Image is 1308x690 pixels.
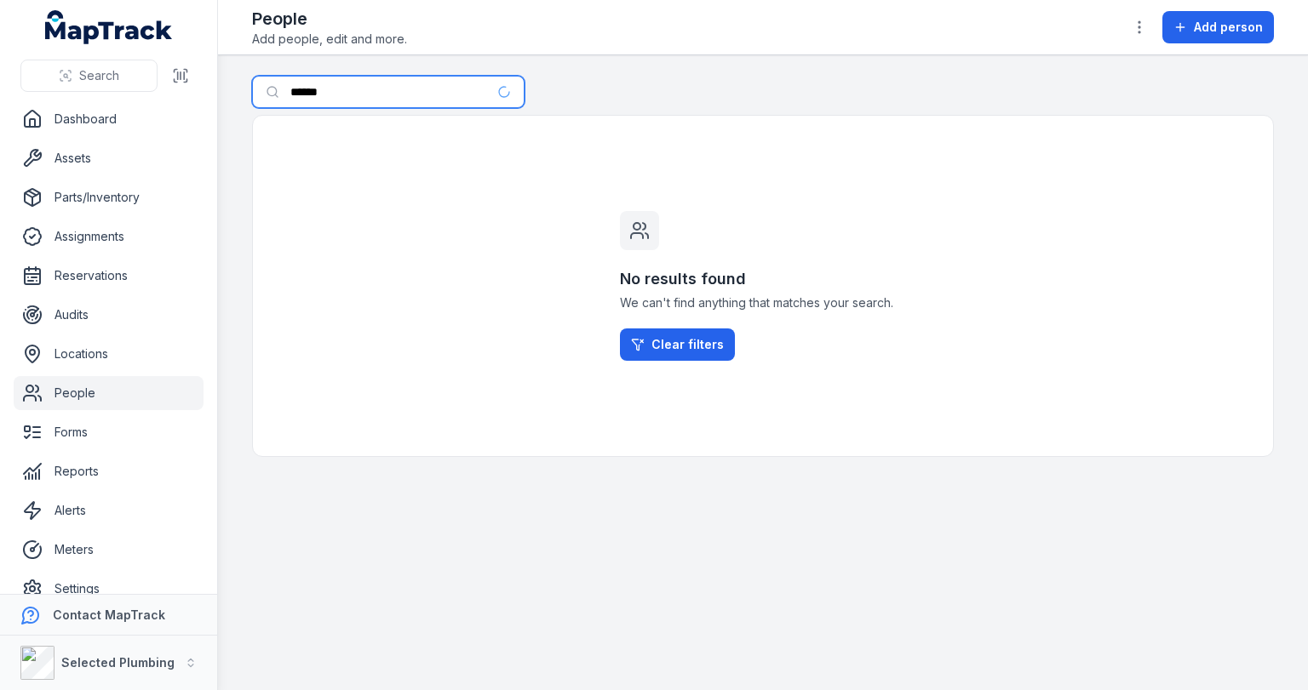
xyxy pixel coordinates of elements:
strong: Contact MapTrack [53,607,165,622]
button: Search [20,60,158,92]
a: Settings [14,572,204,606]
h2: People [252,7,407,31]
span: Add people, edit and more. [252,31,407,48]
a: Dashboard [14,102,204,136]
a: Assignments [14,220,204,254]
button: Add person [1162,11,1274,43]
a: Clear filters [620,328,735,361]
a: Reports [14,454,204,488]
a: MapTrack [45,10,173,44]
a: Parts/Inventory [14,180,204,214]
a: Audits [14,298,204,332]
a: Assets [14,141,204,175]
span: We can't find anything that matches your search. [620,294,906,311]
a: Reservations [14,259,204,293]
a: People [14,376,204,410]
a: Locations [14,337,204,371]
strong: Selected Plumbing [61,655,175,670]
span: Search [79,67,119,84]
span: Add person [1194,19,1263,36]
h3: No results found [620,267,906,291]
a: Forms [14,415,204,449]
a: Meters [14,533,204,567]
a: Alerts [14,493,204,527]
